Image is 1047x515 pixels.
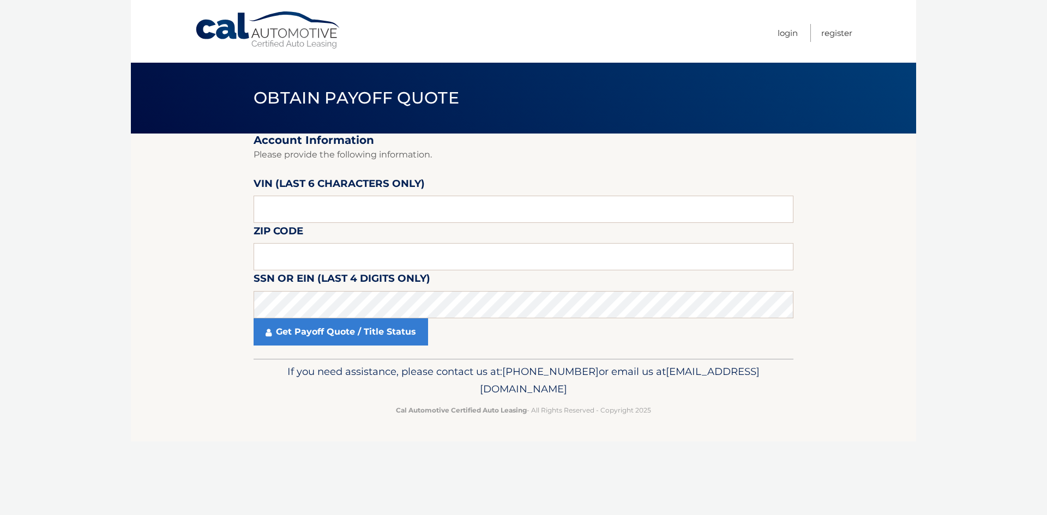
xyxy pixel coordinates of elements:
strong: Cal Automotive Certified Auto Leasing [396,406,527,414]
a: Get Payoff Quote / Title Status [254,318,428,346]
p: Please provide the following information. [254,147,793,162]
label: SSN or EIN (last 4 digits only) [254,270,430,290]
a: Login [778,24,798,42]
a: Register [821,24,852,42]
label: Zip Code [254,223,303,243]
span: Obtain Payoff Quote [254,88,459,108]
label: VIN (last 6 characters only) [254,175,425,196]
a: Cal Automotive [195,11,342,50]
h2: Account Information [254,134,793,147]
p: - All Rights Reserved - Copyright 2025 [261,404,786,416]
p: If you need assistance, please contact us at: or email us at [261,363,786,398]
span: [PHONE_NUMBER] [502,365,599,378]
